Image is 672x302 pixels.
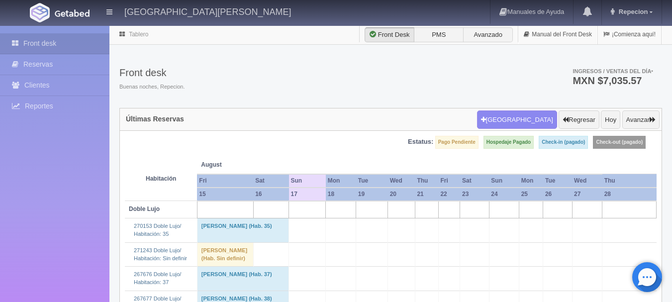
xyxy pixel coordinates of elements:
th: 25 [519,188,543,201]
a: 267676 Doble Lujo/Habitación: 37 [134,271,181,285]
button: [GEOGRAPHIC_DATA] [477,110,557,129]
th: Thu [415,174,438,188]
label: Estatus: [408,137,433,147]
label: Front Desk [365,27,414,42]
th: 22 [438,188,460,201]
th: Sun [289,174,326,188]
label: PMS [414,27,464,42]
a: Tablero [129,31,148,38]
img: Getabed [55,9,90,17]
th: Wed [572,174,602,188]
strong: Habitación [146,175,176,182]
th: Tue [356,174,388,188]
label: Hospedaje Pagado [483,136,534,149]
button: Avanzar [622,110,660,129]
span: Ingresos / Ventas del día [573,68,653,74]
label: Avanzado [463,27,513,42]
label: Check-out (pagado) [593,136,646,149]
a: 270153 Doble Lujo/Habitación: 35 [134,223,181,237]
img: Getabed [30,3,50,22]
th: 28 [602,188,657,201]
th: 17 [289,188,326,201]
th: 21 [415,188,438,201]
th: Fri [438,174,460,188]
th: 23 [460,188,489,201]
h4: Últimas Reservas [126,115,184,123]
th: Fri [197,174,253,188]
a: ¡Comienza aquí! [598,25,661,44]
th: Mon [326,174,356,188]
span: Repecion [616,8,648,15]
h4: [GEOGRAPHIC_DATA][PERSON_NAME] [124,5,291,17]
th: Thu [602,174,657,188]
a: Manual del Front Desk [518,25,597,44]
button: Regresar [559,110,599,129]
a: 271243 Doble Lujo/Habitación: Sin definir [134,247,187,261]
span: Buenas noches, Repecion. [119,83,185,91]
th: 24 [489,188,519,201]
th: 27 [572,188,602,201]
th: Mon [519,174,543,188]
th: 15 [197,188,253,201]
button: Hoy [601,110,620,129]
td: [PERSON_NAME] (Hab. 35) [197,218,288,242]
th: 20 [388,188,415,201]
th: Sun [489,174,519,188]
th: 18 [326,188,356,201]
th: Sat [460,174,489,188]
h3: MXN $7,035.57 [573,76,653,86]
td: [PERSON_NAME] (Hab. 37) [197,267,288,291]
th: 19 [356,188,388,201]
b: Doble Lujo [129,205,160,212]
th: Sat [253,174,288,188]
label: Pago Pendiente [435,136,479,149]
span: August [201,161,285,169]
h3: Front desk [119,67,185,78]
th: Tue [543,174,572,188]
th: 16 [253,188,288,201]
label: Check-in (pagado) [539,136,588,149]
th: Wed [388,174,415,188]
td: [PERSON_NAME] (Hab. Sin definir) [197,242,253,266]
th: 26 [543,188,572,201]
